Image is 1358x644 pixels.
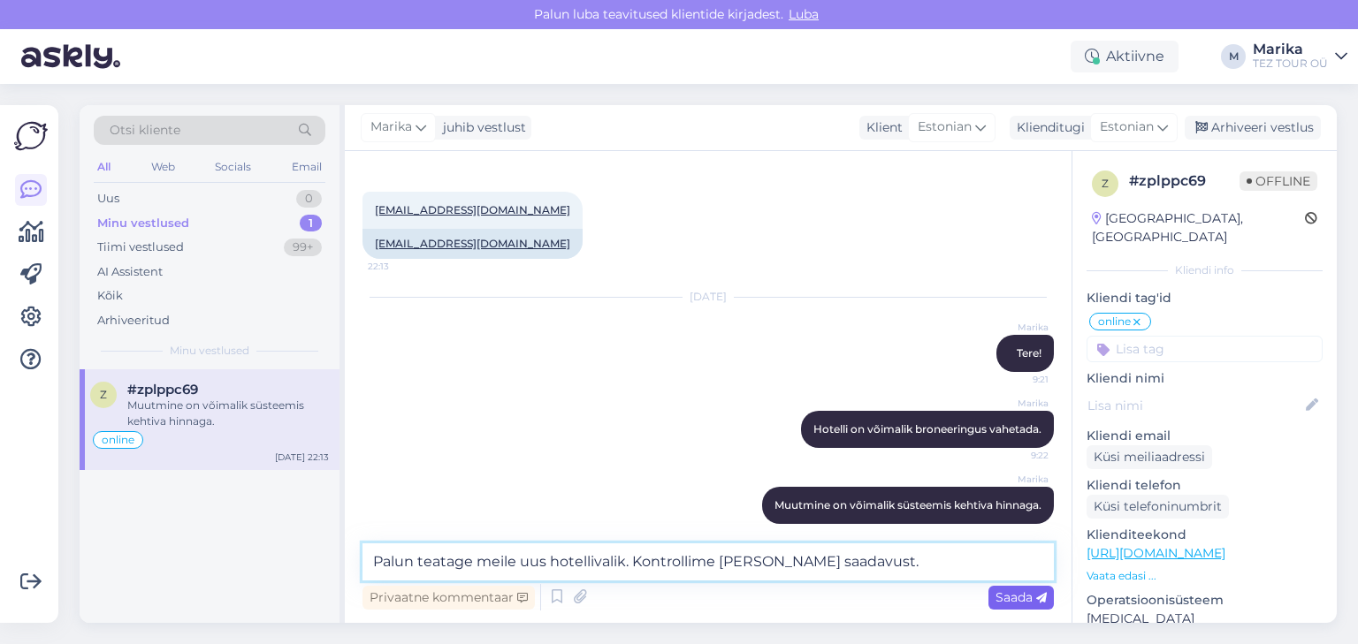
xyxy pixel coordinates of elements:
[1087,427,1323,445] p: Kliendi email
[1253,42,1328,57] div: Marika
[375,203,570,216] a: [EMAIL_ADDRESS][DOMAIN_NAME]
[859,118,903,137] div: Klient
[362,543,1054,580] textarea: Palun teatage meile uus hotellivalik. Kontrollime [PERSON_NAME] saadavust.
[1087,369,1323,388] p: Kliendi nimi
[813,422,1041,436] span: Hotelli on võimalik broneeringus vahetada.
[211,155,255,178] div: Socials
[1087,610,1323,628] p: [MEDICAL_DATA]
[1087,396,1302,415] input: Lisa nimi
[97,312,170,330] div: Arhiveeritud
[436,118,526,137] div: juhib vestlust
[1253,42,1347,71] a: MarikaTEZ TOUR OÜ
[982,397,1049,410] span: Marika
[1087,289,1323,307] p: Kliendi tag'id
[275,451,329,464] div: [DATE] 22:13
[97,239,184,256] div: Tiimi vestlused
[1087,445,1212,469] div: Küsi meiliaadressi
[982,321,1049,334] span: Marika
[362,586,535,610] div: Privaatne kommentaar
[97,215,189,232] div: Minu vestlused
[982,473,1049,486] span: Marika
[296,190,322,208] div: 0
[127,382,198,398] span: #zplppc69
[97,190,119,208] div: Uus
[1017,346,1041,360] span: Tere!
[774,498,1041,511] span: Muutmine on võimalik süsteemis kehtiva hinnaga.
[996,589,1047,605] span: Saada
[1129,170,1240,192] div: # zplppc69
[102,435,134,445] span: online
[1087,336,1323,362] input: Lisa tag
[982,525,1049,538] span: 9:22
[100,388,107,401] span: z
[14,119,48,153] img: Askly Logo
[1100,117,1154,137] span: Estonian
[110,121,180,140] span: Otsi kliente
[918,117,972,137] span: Estonian
[288,155,325,178] div: Email
[368,260,434,273] span: 22:13
[1087,591,1323,610] p: Operatsioonisüsteem
[1221,44,1246,69] div: M
[1087,476,1323,495] p: Kliendi telefon
[1087,568,1323,584] p: Vaata edasi ...
[362,289,1054,305] div: [DATE]
[375,237,570,250] a: [EMAIL_ADDRESS][DOMAIN_NAME]
[94,155,114,178] div: All
[127,398,329,429] div: Muutmine on võimalik süsteemis kehtiva hinnaga.
[97,287,123,305] div: Kõik
[982,449,1049,462] span: 9:22
[284,239,322,256] div: 99+
[1098,316,1131,327] span: online
[1087,526,1323,544] p: Klienditeekond
[1010,118,1085,137] div: Klienditugi
[1092,209,1305,246] div: [GEOGRAPHIC_DATA], [GEOGRAPHIC_DATA]
[300,215,322,232] div: 1
[783,6,824,22] span: Luba
[1087,545,1225,561] a: [URL][DOMAIN_NAME]
[97,263,163,281] div: AI Assistent
[370,117,412,137] span: Marika
[982,373,1049,386] span: 9:21
[1102,177,1109,190] span: z
[1253,57,1328,71] div: TEZ TOUR OÜ
[170,343,249,359] span: Minu vestlused
[1240,171,1317,191] span: Offline
[1087,262,1323,278] div: Kliendi info
[1071,41,1179,72] div: Aktiivne
[1087,495,1229,519] div: Küsi telefoninumbrit
[148,155,179,178] div: Web
[1185,116,1321,140] div: Arhiveeri vestlus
